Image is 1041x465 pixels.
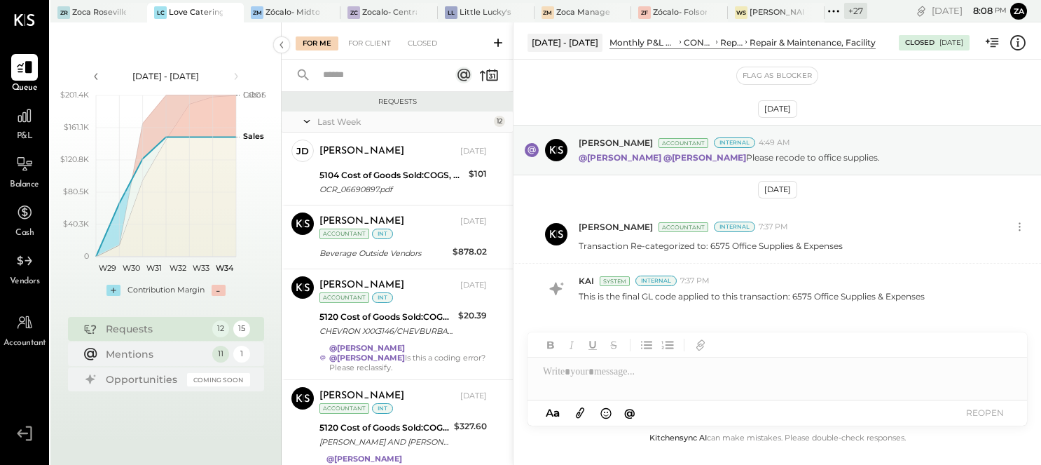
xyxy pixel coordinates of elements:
[659,222,708,232] div: Accountant
[251,6,263,19] div: ZM
[759,222,788,233] span: 7:37 PM
[914,4,928,18] div: copy link
[720,36,743,48] div: Repairs & Maintenance
[460,391,487,402] div: [DATE]
[691,336,710,354] button: Add URL
[319,246,448,260] div: Beverage Outside Vendors
[319,435,450,449] div: [PERSON_NAME] AND [PERSON_NAME] WINE & [GEOGRAPHIC_DATA] [GEOGRAPHIC_DATA] XXXX1091
[609,36,677,48] div: Monthly P&L Comparison
[737,67,818,84] button: Flag as Blocker
[372,403,393,414] div: int
[233,321,250,337] div: 15
[684,36,713,48] div: CONTROLLABLE EXPENSES
[12,82,38,95] span: Queue
[637,336,656,354] button: Unordered List
[1,54,48,95] a: Queue
[528,34,602,51] div: [DATE] - [DATE]
[445,6,457,19] div: LL
[319,168,464,182] div: 5104 Cost of Goods Sold:COGS, Grocery
[659,336,677,354] button: Ordered List
[193,263,209,273] text: W33
[15,227,34,240] span: Cash
[233,346,250,363] div: 1
[1,151,48,191] a: Balance
[579,137,653,149] span: [PERSON_NAME]
[212,321,229,337] div: 12
[60,154,89,164] text: $120.8K
[341,36,398,50] div: For Client
[10,179,39,191] span: Balance
[579,240,843,252] p: Transaction Re-categorized to: 6575 Office Supplies & Expenses
[579,290,925,302] p: This is the final GL code applied to this transaction: 6575 Office Supplies & Expenses
[584,336,602,354] button: Underline
[296,36,338,50] div: For Me
[659,138,708,148] div: Accountant
[99,263,116,273] text: W29
[750,36,876,48] div: Repair & Maintenance, Facility
[635,276,677,286] div: Internal
[460,7,513,18] div: Little Lucky's LLC(Lucky's Soho)
[680,276,710,287] span: 7:37 PM
[1,102,48,143] a: P&L
[653,7,707,18] div: Zócalo- Folsom
[319,389,404,403] div: [PERSON_NAME]
[758,181,797,198] div: [DATE]
[965,4,993,18] span: 8 : 08
[319,182,464,196] div: OCR_06690897.pdf
[243,90,264,100] text: Labor
[638,6,651,19] div: ZF
[169,7,223,18] div: Love Catering, Inc.
[735,6,747,19] div: WS
[329,343,405,353] strong: @[PERSON_NAME]
[106,70,226,82] div: [DATE] - [DATE]
[362,7,416,18] div: Zocalo- Central Kitchen (Commissary)
[169,263,186,273] text: W32
[329,353,405,363] strong: @[PERSON_NAME]
[17,130,33,143] span: P&L
[454,419,487,433] div: $327.60
[469,167,487,181] div: $101
[714,222,755,232] div: Internal
[579,275,594,287] span: KAI
[127,285,205,296] div: Contribution Margin
[64,122,89,132] text: $161.1K
[317,116,490,128] div: Last Week
[215,263,233,273] text: W34
[372,292,393,303] div: int
[122,263,139,273] text: W30
[1,248,48,288] a: Vendors
[329,343,488,372] div: Is this a coding error? Please reclassify.
[347,6,360,19] div: ZC
[296,144,309,158] div: JD
[319,292,369,303] div: Accountant
[187,373,250,386] div: Coming Soon
[714,137,755,148] div: Internal
[542,405,564,421] button: Aa
[106,347,205,361] div: Mentions
[750,7,804,18] div: [PERSON_NAME]
[542,336,560,354] button: Bold
[154,6,167,19] div: LC
[579,151,880,163] p: Please recode to office supplies.
[319,144,404,159] div: [PERSON_NAME]
[84,251,89,261] text: 0
[460,146,487,157] div: [DATE]
[319,403,369,414] div: Accountant
[212,346,229,363] div: 11
[1,309,48,350] a: Accountant
[844,3,867,19] div: + 27
[63,187,89,196] text: $80.5K
[289,97,506,107] div: Requests
[72,7,126,18] div: Zoca Roseville Inc.
[579,152,661,163] strong: @[PERSON_NAME]
[556,7,610,18] div: Zoca Management Services Inc
[319,215,404,229] div: [PERSON_NAME]
[553,406,560,419] span: a
[326,454,402,464] strong: @[PERSON_NAME]
[605,336,623,354] button: Strikethrough
[319,324,454,338] div: CHEVRON XXX3146/CHEVBURBANK CA XXXX1075
[663,152,746,163] strong: @[PERSON_NAME]
[319,229,369,239] div: Accountant
[579,221,653,233] span: [PERSON_NAME]
[932,4,1007,18] div: [DATE]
